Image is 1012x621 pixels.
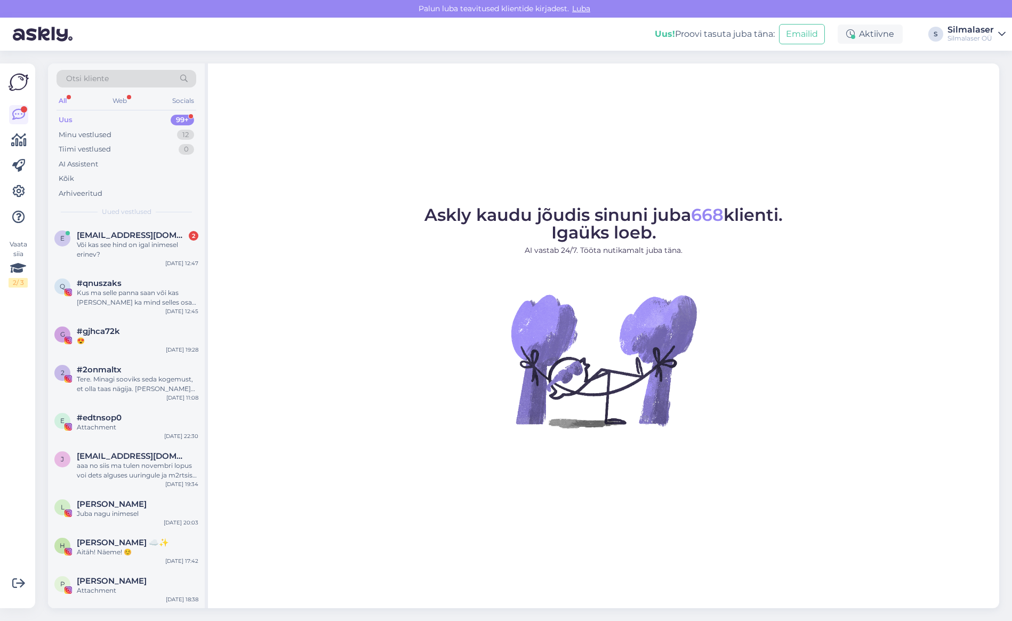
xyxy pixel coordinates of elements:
[947,26,994,34] div: Silmalaser
[57,94,69,108] div: All
[61,455,64,463] span: j
[66,73,109,84] span: Otsi kliente
[77,576,147,586] span: pauline lotta
[110,94,129,108] div: Web
[569,4,593,13] span: Luba
[60,234,65,242] span: e
[61,503,65,511] span: L
[77,547,198,557] div: Aitäh! Näeme! ☺️
[166,346,198,354] div: [DATE] 19:28
[165,557,198,565] div: [DATE] 17:42
[77,451,188,461] span: jasmine.mahov@gmail.com
[77,240,198,259] div: Või kas see hind on igal inimesel erinev?
[779,24,825,44] button: Emailid
[59,188,102,199] div: Arhiveeritud
[9,72,29,92] img: Askly Logo
[77,278,122,288] span: #qnuszaks
[177,130,194,140] div: 12
[655,29,675,39] b: Uus!
[77,288,198,307] div: Kus ma selle panna saan või kas [PERSON_NAME] ka mind selles osas aidata?
[189,231,198,241] div: 2
[166,595,198,603] div: [DATE] 18:38
[77,230,188,240] span: egletoomeniit10@gmail.com
[928,27,943,42] div: S
[947,34,994,43] div: Silmalaser OÜ
[179,144,194,155] div: 0
[170,94,196,108] div: Socials
[171,115,194,125] div: 99+
[947,26,1006,43] a: SilmalaserSilmalaser OÜ
[60,330,65,338] span: g
[60,542,65,550] span: h
[59,173,74,184] div: Kõik
[59,130,111,140] div: Minu vestlused
[77,413,122,423] span: #edtnsop0
[60,580,65,588] span: p
[165,480,198,488] div: [DATE] 19:34
[59,159,98,170] div: AI Assistent
[9,278,28,288] div: 2 / 3
[77,375,198,394] div: Tere. Minagi sooviks seda kogemust, et olla taas nägija. [PERSON_NAME] alates neljandast klassist...
[77,327,120,336] span: #gjhca72k
[61,369,65,377] span: 2
[838,25,903,44] div: Aktiivne
[166,394,198,402] div: [DATE] 11:08
[508,265,700,457] img: No Chat active
[77,365,122,375] span: #2onmaltx
[60,417,65,425] span: e
[164,519,198,527] div: [DATE] 20:03
[77,509,198,519] div: Juba nagu inimesel
[59,144,111,155] div: Tiimi vestlused
[164,432,198,440] div: [DATE] 22:30
[424,204,783,243] span: Askly kaudu jõudis sinuni juba klienti. Igaüks loeb.
[424,245,783,256] p: AI vastab 24/7. Tööta nutikamalt juba täna.
[77,586,198,595] div: Attachment
[9,240,28,288] div: Vaata siia
[77,499,147,509] span: Lisabet Loigu
[102,207,151,217] span: Uued vestlused
[59,115,73,125] div: Uus
[655,28,775,41] div: Proovi tasuta juba täna:
[77,461,198,480] div: aaa no siis ma tulen novembri lopus voi dets alguses uuringule ja m2rtsis opile kui silm lubab . ...
[77,423,198,432] div: Attachment
[691,204,724,225] span: 668
[165,307,198,315] div: [DATE] 12:45
[77,538,169,547] span: helen ☁️✨
[77,336,198,346] div: 😍
[60,282,65,290] span: q
[165,259,198,267] div: [DATE] 12:47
